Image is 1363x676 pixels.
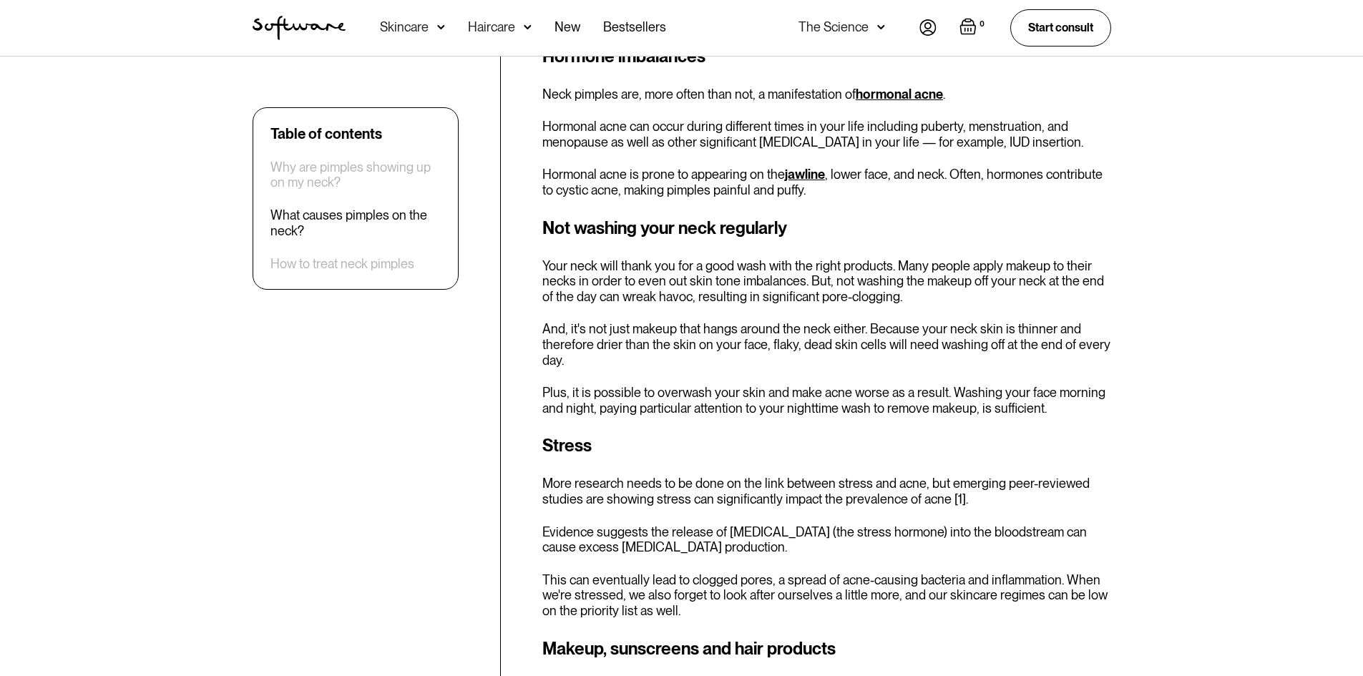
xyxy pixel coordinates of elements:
h3: Not washing your neck regularly [542,215,1111,241]
a: Why are pimples showing up on my neck? [270,160,441,190]
h3: Stress [542,433,1111,459]
a: jawline [785,167,825,182]
div: Table of contents [270,125,382,142]
div: 0 [977,18,987,31]
div: The Science [798,20,869,34]
img: arrow down [437,20,445,34]
img: Software Logo [253,16,346,40]
a: What causes pimples on the neck? [270,208,441,239]
a: How to treat neck pimples [270,256,414,272]
div: Skincare [380,20,429,34]
a: hormonal acne [856,87,943,102]
h3: Makeup, sunscreens and hair products [542,636,1111,662]
div: Haircare [468,20,515,34]
a: home [253,16,346,40]
p: More research needs to be done on the link between stress and acne, but emerging peer-reviewed st... [542,476,1111,506]
p: Your neck will thank you for a good wash with the right products. Many people apply makeup to the... [542,258,1111,305]
img: arrow down [524,20,532,34]
p: Hormonal acne is prone to appearing on the , lower face, and neck. Often, hormones contribute to ... [542,167,1111,197]
p: This can eventually lead to clogged pores, a spread of acne-causing bacteria and inflammation. Wh... [542,572,1111,619]
a: Start consult [1010,9,1111,46]
p: Neck pimples are, more often than not, a manifestation of . [542,87,1111,102]
p: Plus, it is possible to overwash your skin and make acne worse as a result. Washing your face mor... [542,385,1111,416]
p: Evidence suggests the release of [MEDICAL_DATA] (the stress hormone) into the bloodstream can cau... [542,524,1111,555]
p: And, it's not just makeup that hangs around the neck either. Because your neck skin is thinner an... [542,321,1111,368]
a: Open empty cart [959,18,987,38]
img: arrow down [877,20,885,34]
p: Hormonal acne can occur during different times in your life including puberty, menstruation, and ... [542,119,1111,150]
